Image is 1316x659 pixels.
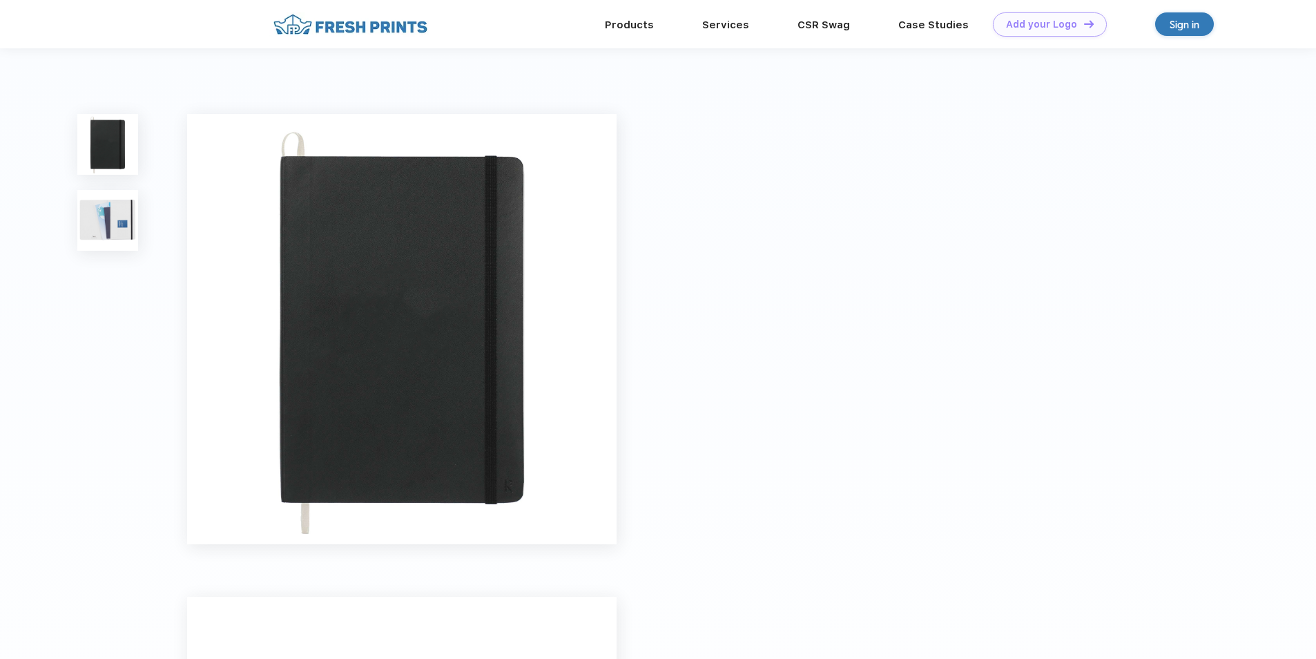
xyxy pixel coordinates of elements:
img: func=resize&h=640 [187,114,617,544]
a: Products [605,19,654,31]
img: fo%20logo%202.webp [269,12,432,37]
a: Sign in [1155,12,1214,36]
div: Sign in [1170,17,1199,32]
img: func=resize&h=100 [77,190,138,251]
div: Add your Logo [1006,19,1077,30]
img: DT [1084,20,1094,28]
img: func=resize&h=100 [77,114,138,175]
